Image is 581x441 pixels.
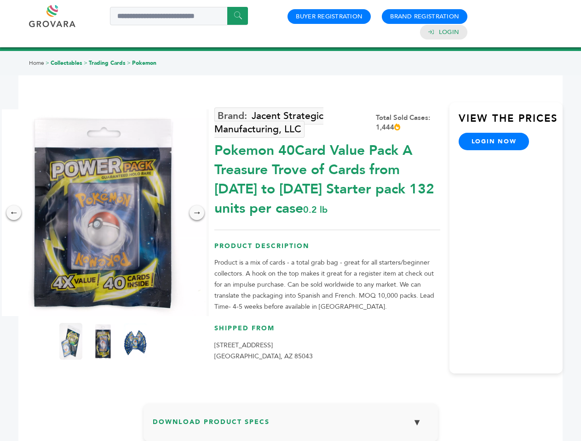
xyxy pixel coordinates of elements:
p: [STREET_ADDRESS] [GEOGRAPHIC_DATA], AZ 85043 [214,340,440,362]
a: Buyer Registration [296,12,362,21]
a: login now [459,133,529,150]
img: Pokemon 40-Card Value Pack – A Treasure Trove of Cards from 1996 to 2024 - Starter pack! 132 unit... [59,323,82,360]
div: Total Sold Cases: 1,444 [376,113,440,132]
span: > [84,59,87,67]
input: Search a product or brand... [110,7,248,25]
a: Pokemon [132,59,156,67]
a: Trading Cards [89,59,126,67]
div: ← [6,205,21,220]
a: Login [439,28,459,36]
span: > [46,59,49,67]
div: → [190,205,204,220]
a: Home [29,59,44,67]
a: Brand Registration [390,12,459,21]
a: Jacent Strategic Manufacturing, LLC [214,107,323,138]
button: ▼ [406,413,429,432]
h3: Download Product Specs [153,413,429,439]
div: Pokemon 40Card Value Pack A Treasure Trove of Cards from [DATE] to [DATE] Starter pack 132 units ... [214,136,440,218]
h3: Product Description [214,242,440,258]
h3: Shipped From [214,324,440,340]
img: Pokemon 40-Card Value Pack – A Treasure Trove of Cards from 1996 to 2024 - Starter pack! 132 unit... [92,323,115,360]
img: Pokemon 40-Card Value Pack – A Treasure Trove of Cards from 1996 to 2024 - Starter pack! 132 unit... [124,323,147,360]
span: 0.2 lb [303,204,328,216]
p: Product is a mix of cards - a total grab bag - great for all starters/beginner collectors. A hook... [214,257,440,312]
h3: View the Prices [459,112,563,133]
a: Collectables [51,59,82,67]
span: > [127,59,131,67]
